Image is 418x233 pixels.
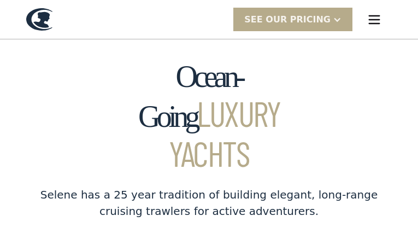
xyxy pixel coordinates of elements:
div: SEE Our Pricing [244,13,331,26]
h1: Ocean-Going [122,60,297,173]
div: menu [357,2,392,37]
div: SEE Our Pricing [233,8,352,31]
a: home [26,8,52,31]
div: Selene has a 25 year tradition of building elegant, long-range cruising trawlers for active adven... [34,187,384,219]
span: Luxury Yachts [169,92,280,174]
